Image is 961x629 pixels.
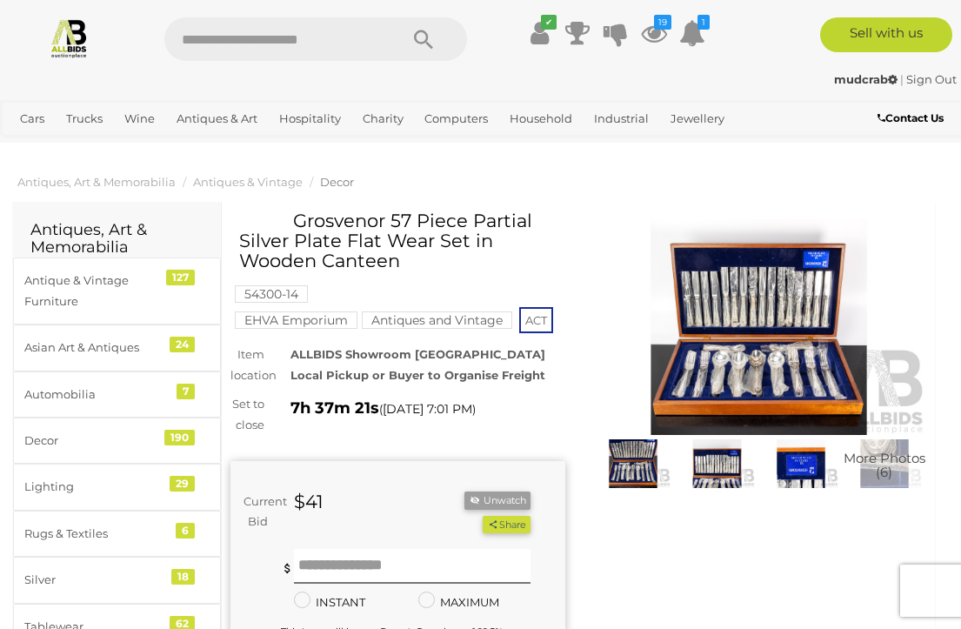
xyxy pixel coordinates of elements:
[272,104,348,133] a: Hospitality
[13,104,51,133] a: Cars
[764,439,838,488] img: Grosvenor 57 Piece Partial Silver Plate Flat Wear Set in Wooden Canteen
[235,287,308,301] a: 54300-14
[217,394,277,435] div: Set to close
[380,17,467,61] button: Search
[68,133,117,162] a: Sports
[13,258,221,325] a: Antique & Vintage Furniture 127
[176,523,195,539] div: 6
[13,464,221,510] a: Lighting 29
[24,271,168,311] div: Antique & Vintage Furniture
[878,111,944,124] b: Contact Us
[541,15,557,30] i: ✔
[290,368,545,382] strong: Local Pickup or Buyer to Organise Freight
[170,476,195,492] div: 29
[217,345,277,385] div: Item location
[878,109,948,128] a: Contact Us
[834,72,900,86] a: mudcrab
[591,219,926,435] img: Grosvenor 57 Piece Partial Silver Plate Flat Wear Set in Wooden Canteen
[654,15,671,30] i: 19
[235,313,357,327] a: EHVA Emporium
[235,311,357,329] mark: EHVA Emporium
[664,104,731,133] a: Jewellery
[356,104,410,133] a: Charity
[290,398,379,418] strong: 7h 37m 21s
[679,439,754,488] img: Grosvenor 57 Piece Partial Silver Plate Flat Wear Set in Wooden Canteen
[13,371,221,418] a: Automobilia 7
[679,17,705,49] a: 1
[906,72,957,86] a: Sign Out
[294,491,324,512] strong: $41
[170,337,195,352] div: 24
[13,511,221,557] a: Rugs & Textiles 6
[379,402,476,416] span: ( )
[417,104,495,133] a: Computers
[503,104,579,133] a: Household
[24,524,168,544] div: Rugs & Textiles
[30,222,204,257] h2: Antiques, Art & Memorabilia
[13,325,221,371] a: Asian Art & Antiques 24
[526,17,552,49] a: ✔
[193,175,303,189] a: Antiques & Vintage
[464,492,531,510] li: Unwatch this item
[24,338,168,358] div: Asian Art & Antiques
[587,104,656,133] a: Industrial
[464,492,531,510] button: Unwatch
[239,211,561,271] h1: Grosvenor 57 Piece Partial Silver Plate Flat Wear Set in Wooden Canteen
[847,439,922,488] img: Grosvenor 57 Piece Partial Silver Plate Flat Wear Set in Wooden Canteen
[697,15,710,30] i: 1
[834,72,898,86] strong: mudcrab
[24,570,168,590] div: Silver
[641,17,667,49] a: 19
[362,311,512,329] mark: Antiques and Vintage
[13,133,60,162] a: Office
[59,104,110,133] a: Trucks
[900,72,904,86] span: |
[418,592,499,612] label: MAXIMUM
[230,492,281,532] div: Current Bid
[164,430,195,445] div: 190
[171,569,195,585] div: 18
[24,385,168,405] div: Automobilia
[13,557,221,603] a: Silver 18
[483,516,531,534] button: Share
[844,451,925,479] span: More Photos (6)
[24,477,168,497] div: Lighting
[170,104,264,133] a: Antiques & Art
[17,175,176,189] a: Antiques, Art & Memorabilia
[235,285,308,303] mark: 54300-14
[166,270,195,285] div: 127
[320,175,354,189] a: Decor
[125,133,263,162] a: [GEOGRAPHIC_DATA]
[13,418,221,464] a: Decor 190
[24,431,168,451] div: Decor
[117,104,162,133] a: Wine
[362,313,512,327] a: Antiques and Vintage
[294,592,365,612] label: INSTANT
[49,17,90,58] img: Allbids.com.au
[177,384,195,399] div: 7
[820,17,952,52] a: Sell with us
[290,347,545,361] strong: ALLBIDS Showroom [GEOGRAPHIC_DATA]
[847,439,922,488] a: More Photos(6)
[383,401,472,417] span: [DATE] 7:01 PM
[519,307,553,333] span: ACT
[596,439,671,488] img: Grosvenor 57 Piece Partial Silver Plate Flat Wear Set in Wooden Canteen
